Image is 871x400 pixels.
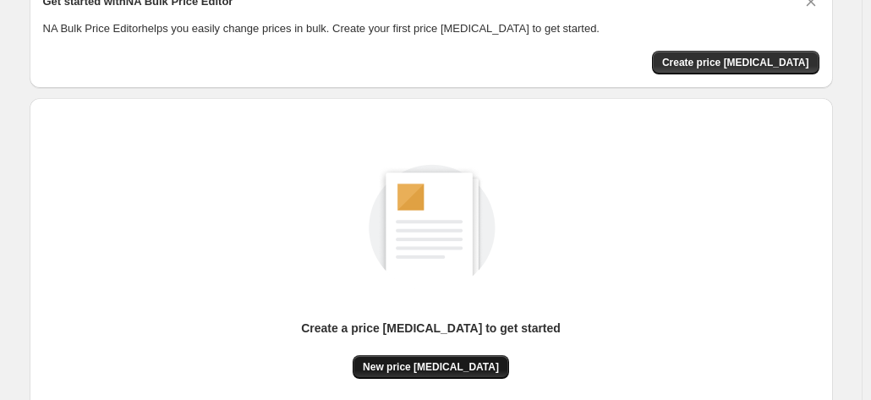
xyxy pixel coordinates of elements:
p: Create a price [MEDICAL_DATA] to get started [301,320,561,337]
button: New price [MEDICAL_DATA] [353,355,509,379]
p: NA Bulk Price Editor helps you easily change prices in bulk. Create your first price [MEDICAL_DAT... [43,20,819,37]
span: New price [MEDICAL_DATA] [363,360,499,374]
button: Create price change job [652,51,819,74]
span: Create price [MEDICAL_DATA] [662,56,809,69]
